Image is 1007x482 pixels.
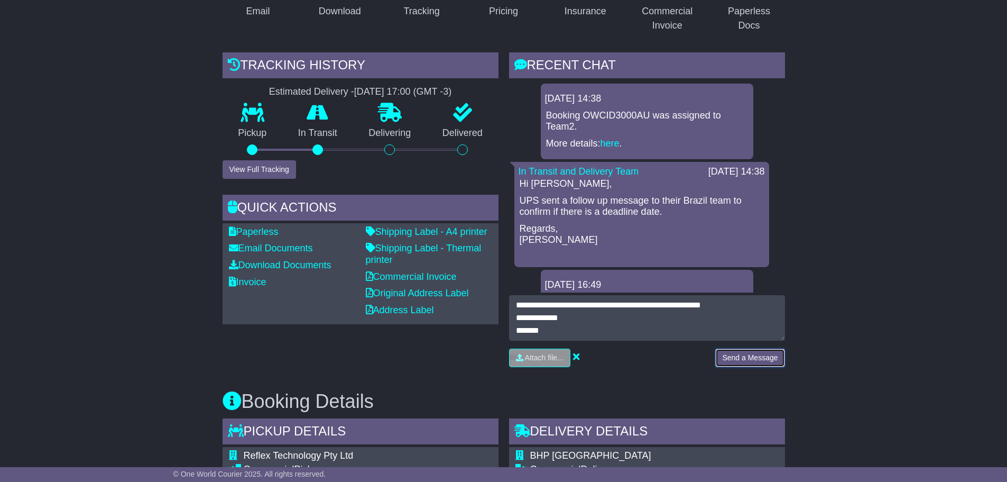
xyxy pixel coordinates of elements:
[546,138,748,150] p: More details: .
[223,128,283,139] p: Pickup
[354,86,451,98] div: [DATE] 17:00 (GMT -3)
[244,450,354,461] span: Reflex Technology Pty Ltd
[519,166,639,177] a: In Transit and Delivery Team
[427,128,498,139] p: Delivered
[366,305,434,315] a: Address Label
[223,195,498,223] div: Quick Actions
[319,4,361,19] div: Download
[282,128,353,139] p: In Transit
[223,160,296,179] button: View Full Tracking
[708,166,765,178] div: [DATE] 14:38
[509,419,785,447] div: Delivery Details
[366,271,457,282] a: Commercial Invoice
[246,4,270,19] div: Email
[600,138,620,149] a: here
[545,279,749,291] div: [DATE] 16:49
[229,260,331,270] a: Download Documents
[366,288,469,298] a: Original Address Label
[509,52,785,81] div: RECENT CHAT
[223,419,498,447] div: Pickup Details
[244,464,294,475] span: Commercial
[244,464,483,476] div: Pickup
[520,178,764,190] p: Hi [PERSON_NAME],
[530,450,651,461] span: BHP [GEOGRAPHIC_DATA]
[403,4,439,19] div: Tracking
[223,391,785,412] h3: Booking Details
[530,464,779,476] div: Delivery
[565,4,606,19] div: Insurance
[546,110,748,133] p: Booking OWCID3000AU was assigned to Team2.
[366,226,487,237] a: Shipping Label - A4 printer
[229,277,266,287] a: Invoice
[545,93,749,105] div: [DATE] 14:38
[353,128,427,139] p: Delivering
[720,4,778,33] div: Paperless Docs
[715,349,784,367] button: Send a Message
[530,464,581,475] span: Commercial
[229,226,279,237] a: Paperless
[229,243,313,253] a: Email Documents
[520,223,764,246] p: Regards, [PERSON_NAME]
[639,4,696,33] div: Commercial Invoice
[223,86,498,98] div: Estimated Delivery -
[173,470,326,478] span: © One World Courier 2025. All rights reserved.
[366,243,482,265] a: Shipping Label - Thermal printer
[223,52,498,81] div: Tracking history
[520,195,764,218] p: UPS sent a follow up message to their Brazil team to confirm if there is a deadline date.
[489,4,518,19] div: Pricing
